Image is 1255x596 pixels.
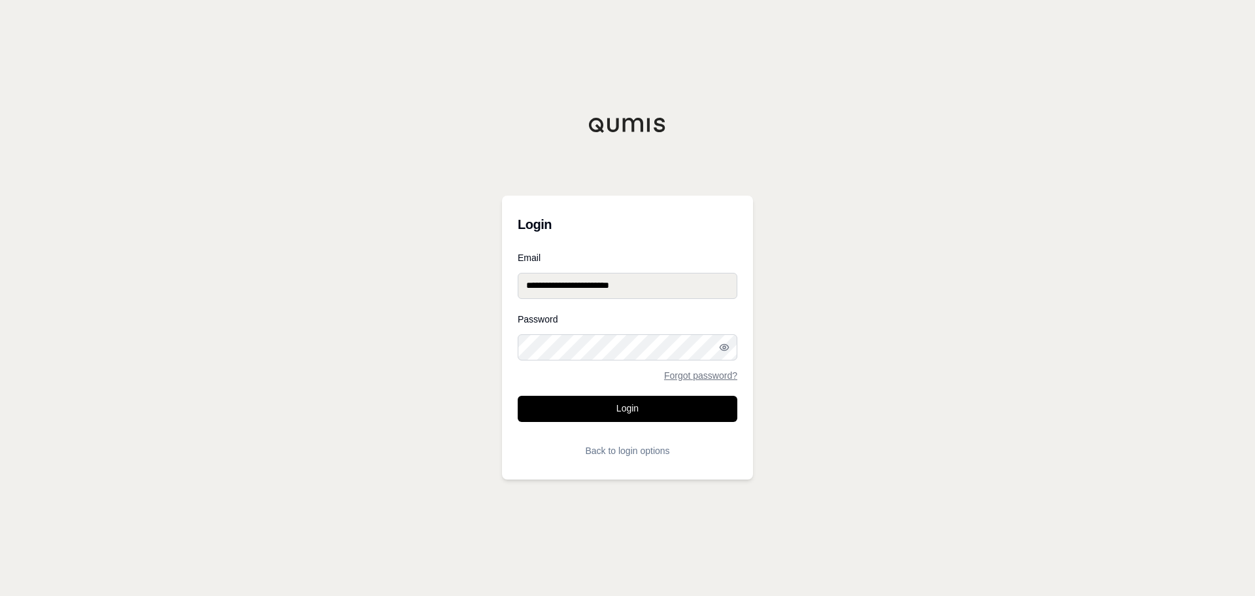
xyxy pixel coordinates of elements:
button: Back to login options [518,438,737,464]
a: Forgot password? [664,371,737,380]
button: Login [518,396,737,422]
label: Email [518,253,737,262]
label: Password [518,315,737,324]
h3: Login [518,211,737,237]
img: Qumis [588,117,667,133]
